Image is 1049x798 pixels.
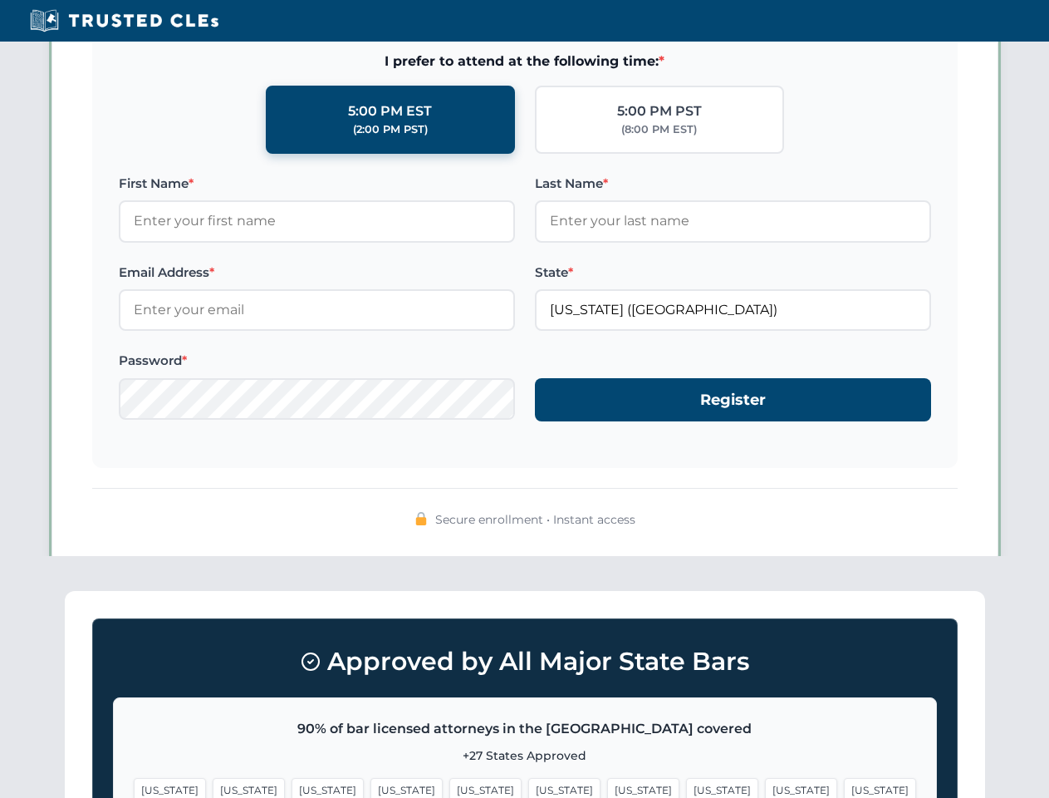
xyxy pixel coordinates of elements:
[535,263,931,283] label: State
[535,378,931,422] button: Register
[414,512,428,525] img: 🔒
[535,289,931,331] input: Arizona (AZ)
[617,101,702,122] div: 5:00 PM PST
[119,263,515,283] label: Email Address
[113,639,937,684] h3: Approved by All Major State Bars
[119,174,515,194] label: First Name
[134,746,916,765] p: +27 States Approved
[348,101,432,122] div: 5:00 PM EST
[119,351,515,371] label: Password
[119,289,515,331] input: Enter your email
[435,510,635,529] span: Secure enrollment • Instant access
[535,174,931,194] label: Last Name
[25,8,223,33] img: Trusted CLEs
[535,200,931,242] input: Enter your last name
[353,121,428,138] div: (2:00 PM PST)
[134,718,916,740] p: 90% of bar licensed attorneys in the [GEOGRAPHIC_DATA] covered
[119,51,931,72] span: I prefer to attend at the following time:
[119,200,515,242] input: Enter your first name
[621,121,697,138] div: (8:00 PM EST)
